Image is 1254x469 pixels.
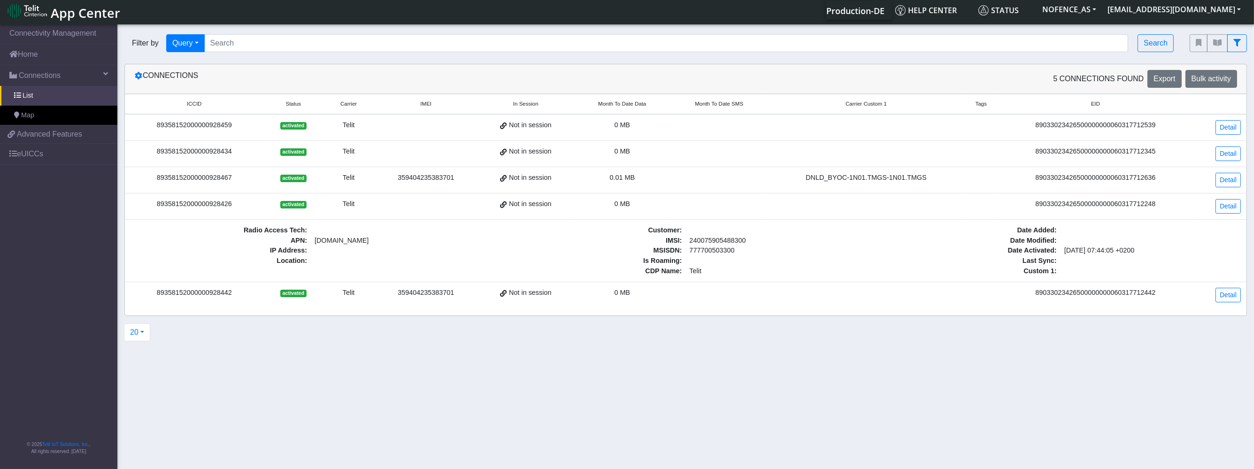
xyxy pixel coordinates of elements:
[846,100,887,108] span: Carrier Custom 1
[892,1,975,20] a: Help center
[509,173,551,183] span: Not in session
[978,5,1019,15] span: Status
[329,120,369,131] div: Telit
[286,100,301,108] span: Status
[204,34,1129,52] input: Search...
[1003,288,1188,298] div: 89033023426500000000060317712442
[1053,73,1144,85] span: 5 Connections found
[329,199,369,209] div: Telit
[42,442,89,447] a: Telit IoT Solutions, Inc.
[166,34,205,52] button: Query
[598,100,646,108] span: Month To Date Data
[1154,75,1175,83] span: Export
[280,175,306,182] span: activated
[329,146,369,157] div: Telit
[131,225,311,236] span: Radio Access Tech :
[880,246,1061,256] span: Date Activated :
[1147,70,1181,88] button: Export
[505,246,685,256] span: MSISDN :
[826,1,884,20] a: Your current platform instance
[1190,34,1247,52] div: fitlers menu
[21,110,34,121] span: Map
[380,173,472,183] div: 359404235383701
[420,100,431,108] span: IMEI
[614,200,630,208] span: 0 MB
[131,173,258,183] div: 89358152000000928467
[380,288,472,298] div: 359404235383701
[505,256,685,266] span: Is Roaming :
[509,288,551,298] span: Not in session
[280,290,306,297] span: activated
[505,225,685,236] span: Customer :
[131,246,311,256] span: IP Address :
[124,323,150,341] button: 20
[978,5,989,15] img: status.svg
[1003,120,1188,131] div: 89033023426500000000060317712539
[509,146,551,157] span: Not in session
[131,236,311,246] span: APN :
[505,236,685,246] span: IMSI :
[1091,100,1100,108] span: EID
[23,91,33,101] span: List
[826,5,885,16] span: Production-DE
[1003,173,1188,183] div: 89033023426500000000060317712636
[509,120,551,131] span: Not in session
[19,70,61,81] span: Connections
[1061,246,1241,256] span: [DATE] 07:44:05 +0200
[8,3,47,18] img: logo-telit-cinterion-gw-new.png
[880,266,1061,277] span: Custom 1 :
[187,100,201,108] span: ICCID
[1102,1,1246,18] button: [EMAIL_ADDRESS][DOMAIN_NAME]
[1216,120,1241,135] a: Detail
[131,146,258,157] div: 89358152000000928434
[685,246,866,256] span: 777700503300
[131,256,311,266] span: Location :
[1003,146,1188,157] div: 89033023426500000000060317712345
[685,236,866,246] span: 240075905488300
[1216,288,1241,302] a: Detail
[773,173,959,183] div: DNLD_BYOC-1N01.TMGS-1N01.TMGS
[505,266,685,277] span: CDP Name :
[614,147,630,155] span: 0 MB
[975,1,1037,20] a: Status
[614,121,630,129] span: 0 MB
[880,225,1061,236] span: Date Added :
[131,288,258,298] div: 89358152000000928442
[880,236,1061,246] span: Date Modified :
[1216,146,1241,161] a: Detail
[895,5,957,15] span: Help center
[1185,70,1237,88] button: Bulk activity
[1216,173,1241,187] a: Detail
[280,148,306,156] span: activated
[895,5,906,15] img: knowledge.svg
[609,174,635,181] span: 0.01 MB
[329,288,369,298] div: Telit
[1138,34,1174,52] button: Search
[880,256,1061,266] span: Last Sync :
[509,199,551,209] span: Not in session
[695,100,743,108] span: Month To Date SMS
[280,122,306,130] span: activated
[1003,199,1188,209] div: 89033023426500000000060317712248
[8,0,119,21] a: App Center
[311,236,491,246] span: [DOMAIN_NAME]
[127,70,686,88] div: Connections
[131,120,258,131] div: 89358152000000928459
[513,100,539,108] span: In Session
[685,266,866,277] span: Telit
[280,201,306,208] span: activated
[1192,75,1231,83] span: Bulk activity
[976,100,987,108] span: Tags
[614,289,630,296] span: 0 MB
[1216,199,1241,214] a: Detail
[1037,1,1102,18] button: NOFENCE_AS
[17,129,82,140] span: Advanced Features
[131,199,258,209] div: 89358152000000928426
[124,38,166,49] span: Filter by
[51,4,120,22] span: App Center
[329,173,369,183] div: Telit
[340,100,357,108] span: Carrier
